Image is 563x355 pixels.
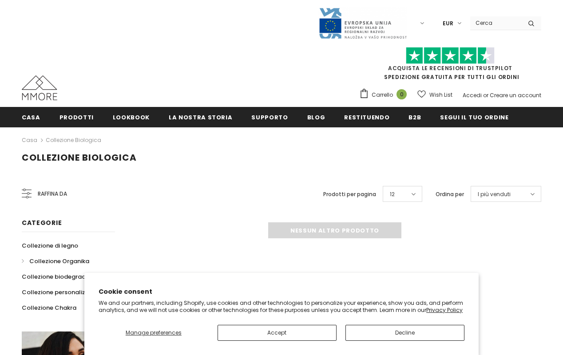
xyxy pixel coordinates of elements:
[417,87,452,103] a: Wish List
[390,190,395,199] span: 12
[388,64,512,72] a: Acquista le recensioni di TrustPilot
[359,51,541,81] span: SPEDIZIONE GRATUITA PER TUTTI GLI ORDINI
[318,19,407,27] a: Javni Razpis
[345,325,464,341] button: Decline
[99,300,464,313] p: We and our partners, including Shopify, use cookies and other technologies to personalize your ex...
[307,113,325,122] span: Blog
[169,107,232,127] a: La nostra storia
[126,329,182,336] span: Manage preferences
[99,325,208,341] button: Manage preferences
[318,7,407,39] img: Javni Razpis
[478,190,511,199] span: I più venduti
[46,136,101,144] a: Collezione biologica
[22,269,100,284] a: Collezione biodegradabile
[396,89,407,99] span: 0
[490,91,541,99] a: Creare un account
[22,253,89,269] a: Collezione Organika
[22,241,78,250] span: Collezione di legno
[29,257,89,265] span: Collezione Organika
[344,107,389,127] a: Restituendo
[426,306,463,314] a: Privacy Policy
[440,113,508,122] span: Segui il tuo ordine
[22,113,40,122] span: Casa
[429,91,452,99] span: Wish List
[59,113,94,122] span: Prodotti
[113,107,150,127] a: Lookbook
[22,288,99,296] span: Collezione personalizzata
[307,107,325,127] a: Blog
[99,287,464,296] h2: Cookie consent
[22,75,57,100] img: Casi MMORE
[344,113,389,122] span: Restituendo
[408,107,421,127] a: B2B
[406,47,495,64] img: Fidati di Pilot Stars
[22,218,62,227] span: Categorie
[22,284,99,300] a: Collezione personalizzata
[22,135,37,146] a: Casa
[22,272,100,281] span: Collezione biodegradabile
[483,91,488,99] span: or
[113,113,150,122] span: Lookbook
[251,113,288,122] span: supporto
[169,113,232,122] span: La nostra storia
[443,19,453,28] span: EUR
[372,91,393,99] span: Carrello
[463,91,482,99] a: Accedi
[22,238,78,253] a: Collezione di legno
[59,107,94,127] a: Prodotti
[251,107,288,127] a: supporto
[22,107,40,127] a: Casa
[408,113,421,122] span: B2B
[323,190,376,199] label: Prodotti per pagina
[38,189,67,199] span: Raffina da
[440,107,508,127] a: Segui il tuo ordine
[436,190,464,199] label: Ordina per
[359,88,411,102] a: Carrello 0
[22,151,137,164] span: Collezione biologica
[22,300,76,316] a: Collezione Chakra
[22,304,76,312] span: Collezione Chakra
[470,16,521,29] input: Search Site
[218,325,337,341] button: Accept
